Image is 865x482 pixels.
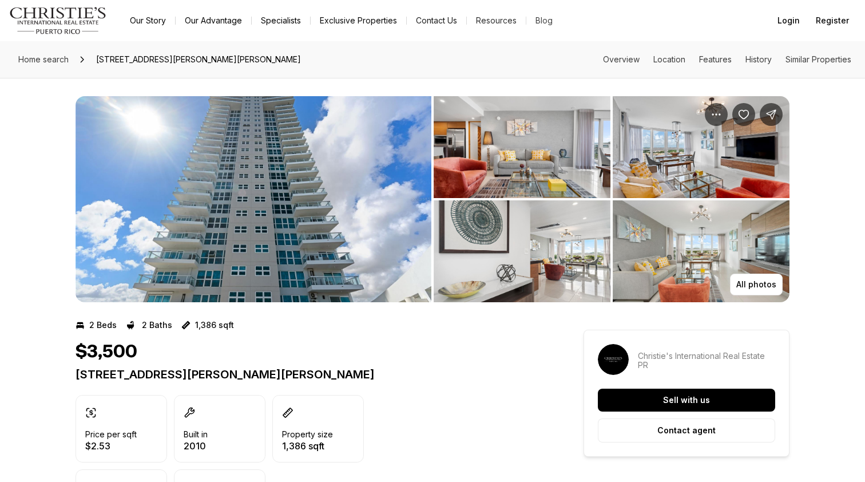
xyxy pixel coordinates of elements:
div: Listing Photos [76,96,789,302]
p: Built in [184,430,208,439]
li: 1 of 8 [76,96,431,302]
a: Skip to: Location [653,54,685,64]
p: Price per sqft [85,430,137,439]
p: Contact agent [657,426,716,435]
a: Exclusive Properties [311,13,406,29]
span: Login [777,16,800,25]
button: View image gallery [434,200,610,302]
p: 2 Baths [142,321,172,330]
img: logo [9,7,107,34]
button: Contact agent [598,418,775,443]
p: All photos [736,280,776,289]
a: Resources [467,13,526,29]
span: Register [816,16,849,25]
button: Contact Us [407,13,466,29]
p: Sell with us [663,396,710,405]
button: Save Property: 48 Aquablue MUÑOZ RIVERA #1406 [732,103,755,126]
p: Christie's International Real Estate PR [638,351,775,370]
span: Home search [18,54,69,64]
a: Skip to: Overview [603,54,640,64]
h1: $3,500 [76,341,137,363]
button: View image gallery [434,96,610,198]
span: [STREET_ADDRESS][PERSON_NAME][PERSON_NAME] [92,50,305,69]
p: $2.53 [85,441,137,451]
a: Specialists [252,13,310,29]
a: Blog [526,13,562,29]
p: 2 Beds [89,321,117,330]
button: View image gallery [613,96,789,198]
a: Skip to: Features [699,54,732,64]
a: Skip to: Similar Properties [785,54,851,64]
button: Sell with us [598,389,775,412]
button: Share Property: 48 Aquablue MUÑOZ RIVERA #1406 [760,103,783,126]
a: Our Advantage [176,13,251,29]
a: Home search [14,50,73,69]
button: View image gallery [613,200,789,302]
a: Skip to: History [745,54,772,64]
a: Our Story [121,13,175,29]
button: Login [771,9,807,32]
button: Register [809,9,856,32]
li: 2 of 8 [434,96,789,302]
nav: Page section menu [603,55,851,64]
button: All photos [730,274,783,295]
button: View image gallery [76,96,431,302]
p: Property size [282,430,333,439]
p: 2010 [184,441,208,451]
p: 1,386 sqft [282,441,333,451]
p: [STREET_ADDRESS][PERSON_NAME][PERSON_NAME] [76,368,542,381]
p: 1,386 sqft [195,321,234,330]
button: Property options [705,103,728,126]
